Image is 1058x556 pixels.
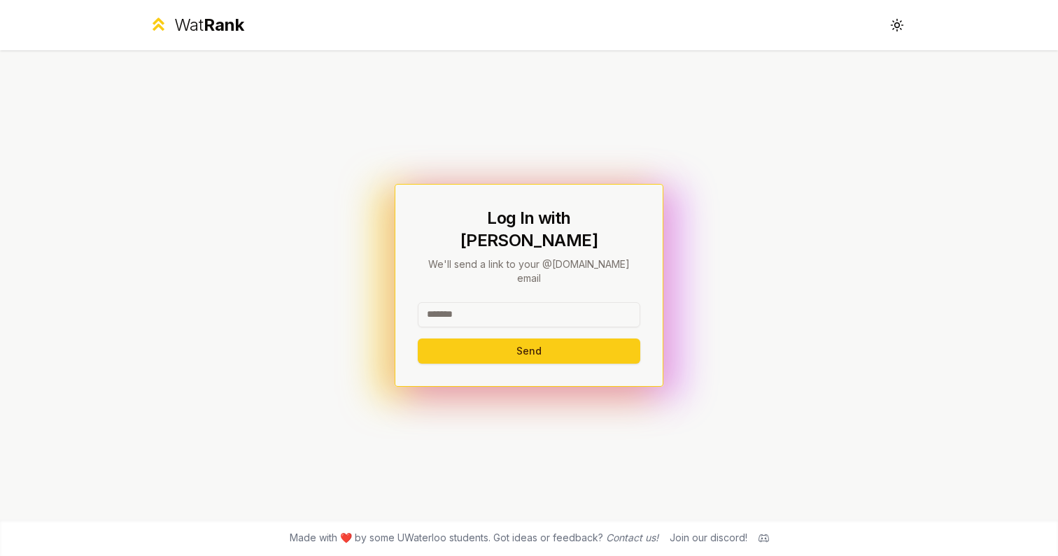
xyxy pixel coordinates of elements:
[606,532,658,543] a: Contact us!
[204,15,244,35] span: Rank
[670,531,747,545] div: Join our discord!
[148,14,244,36] a: WatRank
[418,207,640,252] h1: Log In with [PERSON_NAME]
[290,531,658,545] span: Made with ❤️ by some UWaterloo students. Got ideas or feedback?
[174,14,244,36] div: Wat
[418,338,640,364] button: Send
[418,257,640,285] p: We'll send a link to your @[DOMAIN_NAME] email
